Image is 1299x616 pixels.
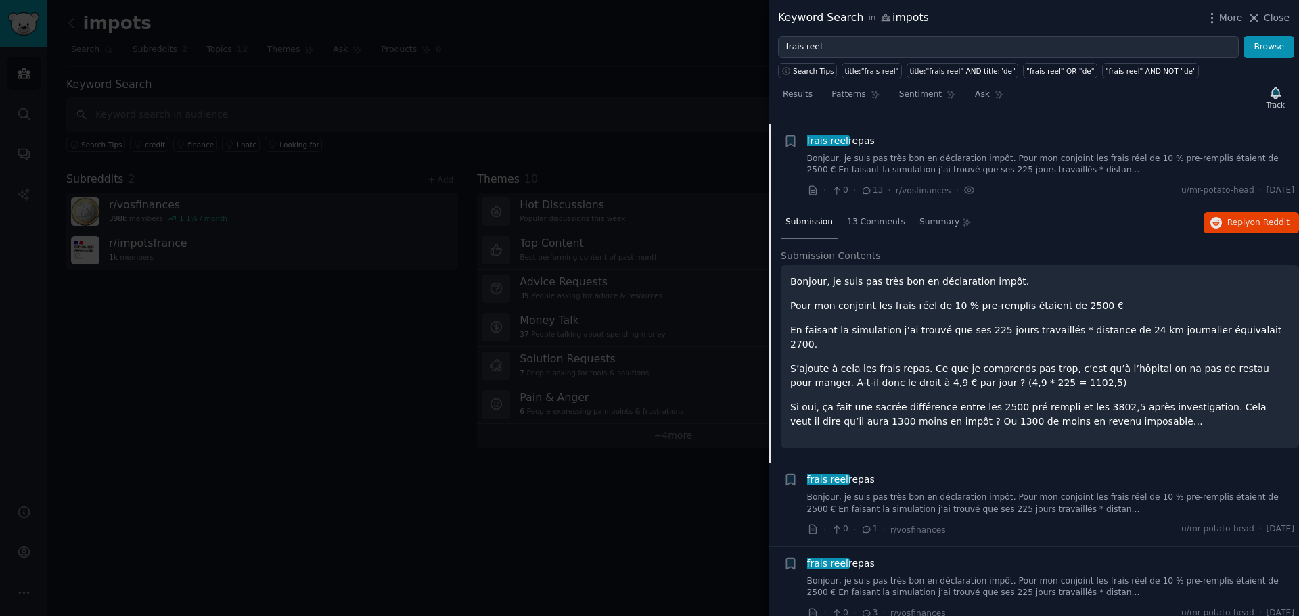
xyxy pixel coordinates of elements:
[790,275,1290,289] p: Bonjour, je suis pas très bon en déclaration impôt.
[785,216,833,229] span: Submission
[831,523,848,536] span: 0
[842,63,902,78] a: title:"frais reel"
[807,473,875,487] span: repas
[1247,11,1290,25] button: Close
[1181,523,1254,536] span: u/mr-potato-head
[909,66,1015,76] div: title:"frais reel" AND title:"de"
[853,523,856,537] span: ·
[1219,11,1243,25] span: More
[790,362,1290,390] p: S’ajoute à cela les frais repas. Ce que je comprends pas trop, c’est qu’à l’hôpital on na pas de ...
[807,134,875,148] a: frais reelrepas
[901,103,957,112] span: r/vosfinances
[790,323,1290,352] p: En faisant la simulation j’ai trouvé que ses 225 jours travaillés * distance de 24 km journalier ...
[831,89,865,101] span: Patterns
[806,474,850,485] span: frais reel
[1102,63,1199,78] a: "frais reel" AND NOT "de"
[778,9,929,26] div: Keyword Search impots
[1259,523,1262,536] span: ·
[919,216,959,229] span: Summary
[1106,66,1196,76] div: "frais reel" AND NOT "de"
[807,153,1295,176] a: Bonjour, je suis pas très bon en déclaration impôt. Pour mon conjoint les frais réel de 10 % pre-...
[807,556,875,571] a: frais reelrepas
[823,523,826,537] span: ·
[888,183,890,197] span: ·
[970,84,1009,112] a: Ask
[1267,185,1294,197] span: [DATE]
[1267,523,1294,536] span: [DATE]
[807,492,1295,515] a: Bonjour, je suis pas très bon en déclaration impôt. Pour mon conjoint les frais réel de 10 % pre-...
[778,63,837,78] button: Search Tips
[861,185,883,197] span: 13
[823,183,826,197] span: ·
[883,523,886,537] span: ·
[975,89,990,101] span: Ask
[1262,83,1290,112] button: Track
[1181,185,1254,197] span: u/mr-potato-head
[1023,63,1097,78] a: "frais reel" OR "de"
[1250,218,1290,227] span: on Reddit
[894,84,961,112] a: Sentiment
[868,12,875,24] span: in
[1205,11,1243,25] button: More
[1259,185,1262,197] span: ·
[831,185,848,197] span: 0
[807,473,875,487] a: frais reelrepas
[845,66,899,76] div: title:"frais reel"
[778,36,1239,59] input: Try a keyword related to your business
[807,134,875,148] span: repas
[793,66,834,76] span: Search Tips
[790,299,1290,313] p: Pour mon conjoint les frais réel de 10 % pre-remplis étaient de 2500 €
[1264,11,1290,25] span: Close
[907,63,1018,78] a: title:"frais reel" AND title:"de"
[781,249,881,263] span: Submission Contents
[896,186,951,195] span: r/vosfinances
[1026,66,1095,76] div: "frais reel" OR "de"
[807,556,875,571] span: repas
[806,558,850,569] span: frais reel
[807,575,1295,599] a: Bonjour, je suis pas très bon en déclaration impôt. Pour mon conjoint les frais réel de 10 % pre-...
[778,84,817,112] a: Results
[790,400,1290,429] p: Si oui, ça fait une sacrée différence entre les 2500 pré rempli et les 3802,5 après investigation...
[853,183,856,197] span: ·
[1227,217,1290,229] span: Reply
[861,523,878,536] span: 1
[806,135,850,146] span: frais reel
[1204,212,1299,234] button: Replyon Reddit
[890,525,946,535] span: r/vosfinances
[1244,36,1294,59] button: Browse
[783,89,813,101] span: Results
[899,89,942,101] span: Sentiment
[827,84,884,112] a: Patterns
[847,216,905,229] span: 13 Comments
[1267,100,1285,110] div: Track
[955,183,958,197] span: ·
